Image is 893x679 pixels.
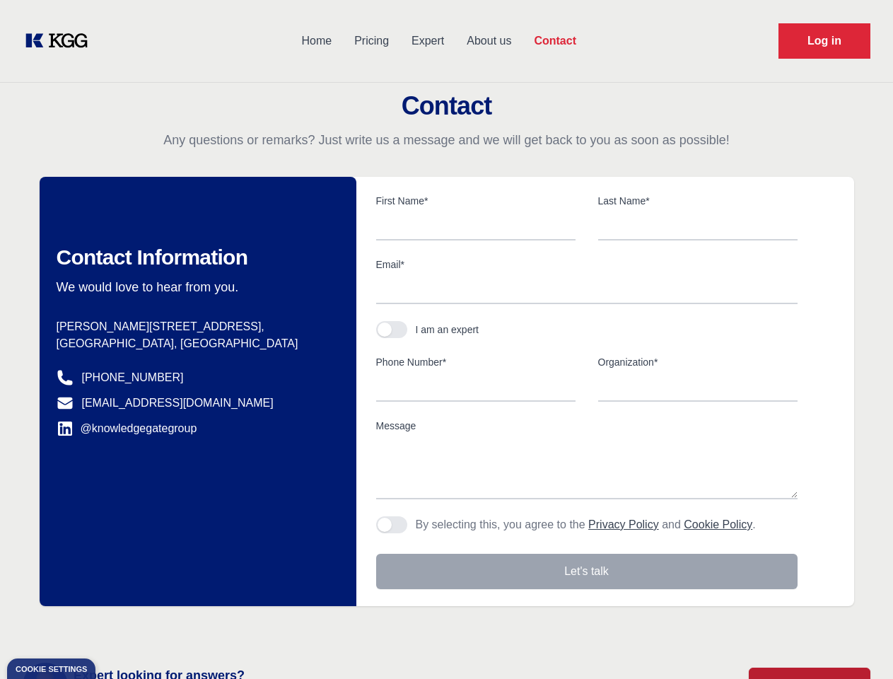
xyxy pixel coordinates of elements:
div: I am an expert [416,323,479,337]
p: Any questions or remarks? Just write us a message and we will get back to you as soon as possible! [17,132,876,149]
p: [PERSON_NAME][STREET_ADDRESS], [57,318,334,335]
label: Last Name* [598,194,798,208]
a: Privacy Policy [588,518,659,530]
a: @knowledgegategroup [57,420,197,437]
a: Home [290,23,343,59]
a: Cookie Policy [684,518,752,530]
label: Phone Number* [376,355,576,369]
a: Pricing [343,23,400,59]
label: First Name* [376,194,576,208]
label: Email* [376,257,798,272]
label: Organization* [598,355,798,369]
p: We would love to hear from you. [57,279,334,296]
button: Let's talk [376,554,798,589]
h2: Contact Information [57,245,334,270]
a: [PHONE_NUMBER] [82,369,184,386]
a: KOL Knowledge Platform: Talk to Key External Experts (KEE) [23,30,99,52]
div: Cookie settings [16,666,87,673]
a: About us [455,23,523,59]
label: Message [376,419,798,433]
a: Expert [400,23,455,59]
a: [EMAIL_ADDRESS][DOMAIN_NAME] [82,395,274,412]
a: Request Demo [778,23,870,59]
a: Contact [523,23,588,59]
p: By selecting this, you agree to the and . [416,516,756,533]
h2: Contact [17,92,876,120]
iframe: Chat Widget [822,611,893,679]
p: [GEOGRAPHIC_DATA], [GEOGRAPHIC_DATA] [57,335,334,352]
